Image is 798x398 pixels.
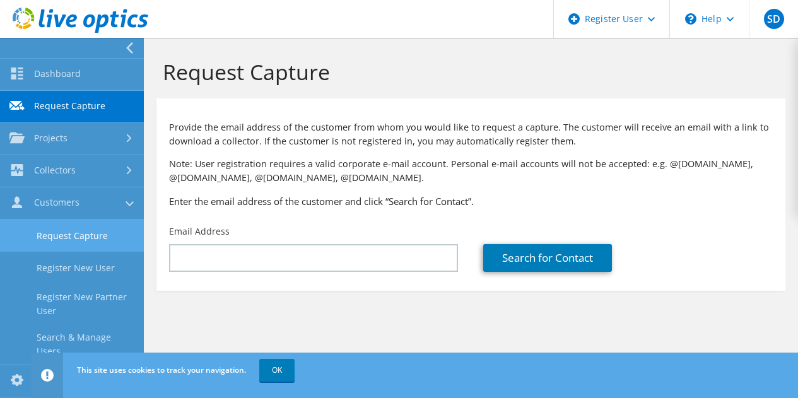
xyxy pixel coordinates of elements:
h1: Request Capture [163,59,773,85]
a: OK [259,359,295,382]
span: SD [764,9,784,29]
svg: \n [685,13,696,25]
p: Provide the email address of the customer from whom you would like to request a capture. The cust... [169,120,773,148]
label: Email Address [169,225,230,238]
span: This site uses cookies to track your navigation. [77,365,246,375]
a: Search for Contact [483,244,612,272]
p: Note: User registration requires a valid corporate e-mail account. Personal e-mail accounts will ... [169,157,773,185]
h3: Enter the email address of the customer and click “Search for Contact”. [169,194,773,208]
